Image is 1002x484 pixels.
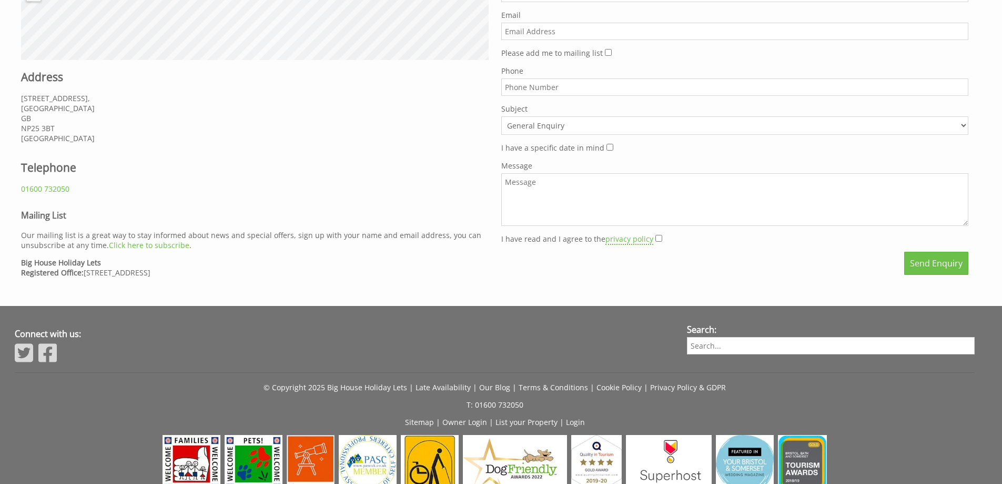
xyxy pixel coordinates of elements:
a: Terms & Conditions [519,382,588,392]
label: Email [501,10,969,20]
label: Please add me to mailing list [501,48,603,58]
label: Subject [501,104,969,114]
h3: Connect with us: [15,328,667,340]
img: Facebook [38,342,57,363]
a: Cookie Policy [596,382,642,392]
a: privacy policy [605,234,653,245]
span: | [590,382,594,392]
label: I have a specific date in mind [501,143,604,153]
label: I have read and I agree to the [501,234,653,244]
span: | [489,417,493,427]
label: Message [501,161,969,171]
a: Sitemap [405,417,434,427]
a: Our Blog [479,382,510,392]
span: | [644,382,648,392]
p: Our mailing list is a great way to stay informed about news and special offers, sign up with your... [21,230,489,250]
a: Privacy Policy & GDPR [650,382,726,392]
a: Click here to subscribe [109,240,189,250]
strong: Registered Office: [21,268,84,278]
h2: Address [21,70,489,84]
button: Send Enquiry [904,252,968,275]
label: Phone [501,66,969,76]
input: Phone Number [501,78,969,96]
h3: Search: [687,324,975,335]
a: 01600 732050 [21,184,69,194]
span: | [409,382,413,392]
span: | [560,417,564,427]
a: © Copyright 2025 Big House Holiday Lets [264,382,407,392]
a: Owner Login [442,417,487,427]
h2: Telephone [21,160,242,175]
img: Twitter [15,342,33,363]
input: Search... [687,337,975,354]
span: | [473,382,477,392]
a: Login [566,417,585,427]
a: List your Property [495,417,558,427]
span: | [436,417,440,427]
a: Late Availability [416,382,471,392]
a: T: 01600 732050 [467,400,523,410]
span: | [512,382,517,392]
strong: Big House Holiday Lets [21,258,101,268]
input: Email Address [501,23,969,40]
p: [STREET_ADDRESS] [21,258,489,278]
p: [STREET_ADDRESS], [GEOGRAPHIC_DATA] GB NP25 3BT [GEOGRAPHIC_DATA] [21,93,489,143]
h3: Mailing List [21,210,489,221]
